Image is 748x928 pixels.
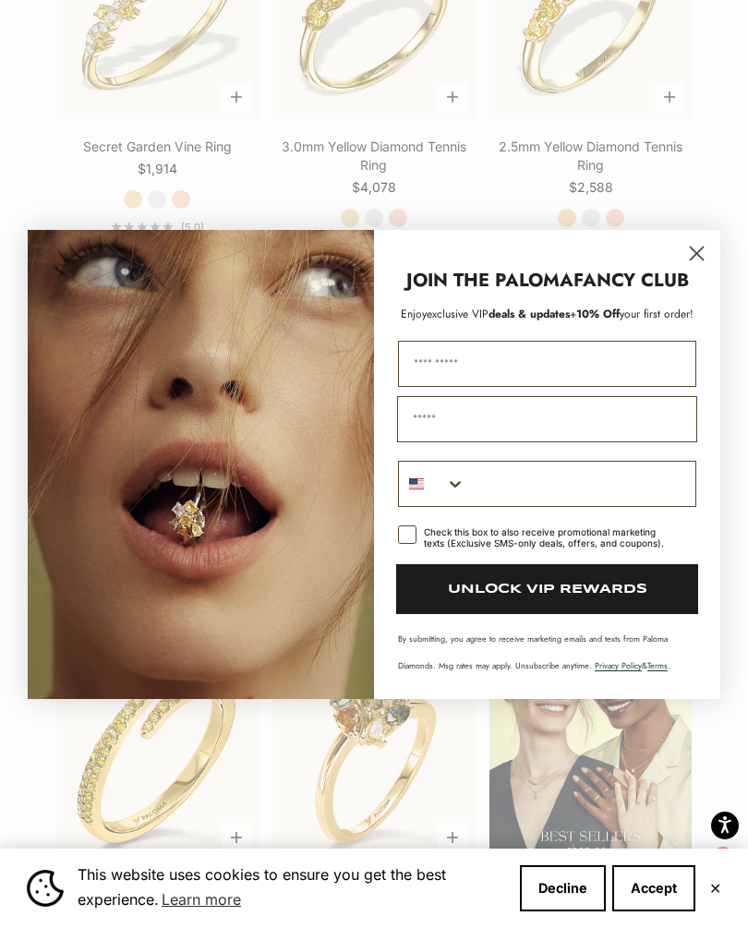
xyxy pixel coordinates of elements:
button: UNLOCK VIP REWARDS [396,564,698,614]
button: Decline [520,865,606,911]
img: Loading... [28,230,374,699]
strong: FANCY CLUB [573,267,689,294]
img: Cookie banner [27,870,64,907]
img: United States [409,476,424,491]
a: Privacy Policy [595,659,642,671]
span: & . [595,659,670,671]
span: This website uses cookies to ensure you get the best experience. [78,863,505,913]
button: Close dialog [681,237,713,270]
a: Learn more [159,886,244,913]
a: Terms [647,659,668,671]
span: + your first order! [570,306,694,322]
input: First Name [398,341,696,387]
button: Accept [612,865,695,911]
button: Close [709,883,721,894]
strong: JOIN THE PALOMA [406,267,573,294]
span: 10% Off [576,306,620,322]
span: exclusive VIP [427,306,489,322]
p: By submitting, you agree to receive marketing emails and texts from Paloma Diamonds. Msg rates ma... [398,633,696,671]
span: deals & updates [427,306,570,322]
div: Check this box to also receive promotional marketing texts (Exclusive SMS-only deals, offers, and... [424,526,674,548]
span: Enjoy [401,306,427,322]
input: Email [397,396,697,442]
button: Search Countries [399,462,465,506]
